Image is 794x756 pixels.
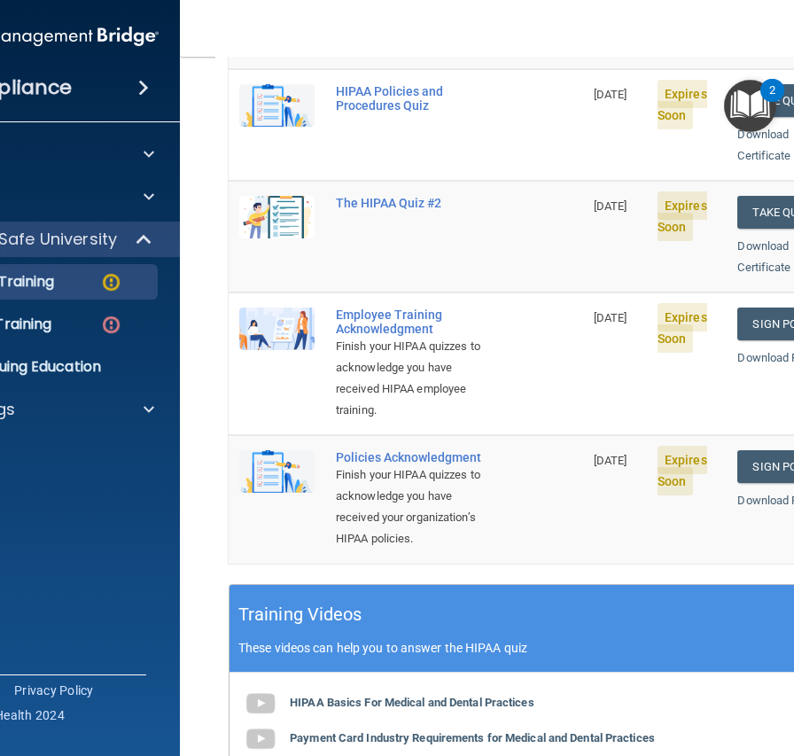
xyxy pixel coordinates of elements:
[336,450,494,464] div: Policies Acknowledgment
[336,336,494,421] div: Finish your HIPAA quizzes to acknowledge you have received HIPAA employee training.
[290,696,534,709] b: HIPAA Basics For Medical and Dental Practices
[724,80,776,132] button: Open Resource Center, 2 new notifications
[658,446,707,495] span: Expires Soon
[594,311,627,324] span: [DATE]
[336,308,494,336] div: Employee Training Acknowledgment
[594,199,627,213] span: [DATE]
[336,196,494,210] div: The HIPAA Quiz #2
[243,686,278,721] img: gray_youtube_icon.38fcd6cc.png
[594,454,627,467] span: [DATE]
[486,630,773,701] iframe: Drift Widget Chat Controller
[336,464,494,549] div: Finish your HIPAA quizzes to acknowledge you have received your organization’s HIPAA policies.
[769,90,775,113] div: 2
[100,314,122,336] img: danger-circle.6113f641.png
[14,682,94,699] a: Privacy Policy
[290,731,655,744] b: Payment Card Industry Requirements for Medical and Dental Practices
[100,271,122,293] img: warning-circle.0cc9ac19.png
[594,88,627,101] span: [DATE]
[658,303,707,353] span: Expires Soon
[658,80,707,129] span: Expires Soon
[238,599,362,630] h5: Training Videos
[737,128,790,162] a: Download Certificate
[336,84,494,113] div: HIPAA Policies and Procedures Quiz
[658,191,707,241] span: Expires Soon
[737,239,790,274] a: Download Certificate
